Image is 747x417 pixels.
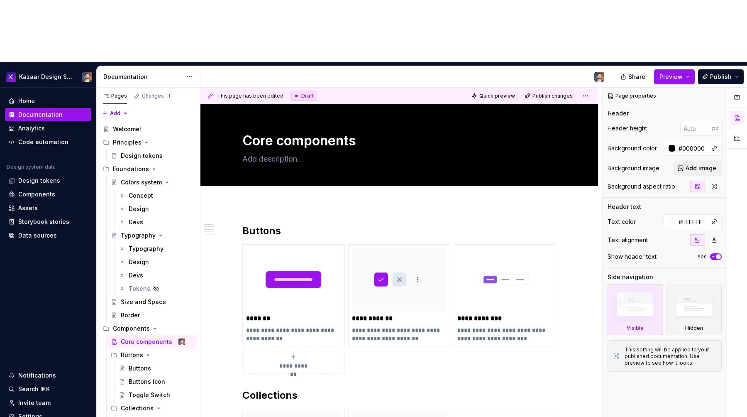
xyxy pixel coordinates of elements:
div: Text color [608,218,636,226]
div: Show header text [608,253,657,261]
div: Header [608,109,629,118]
div: Kazaar Design System [19,73,72,81]
div: Background aspect ratio [608,182,675,191]
div: Components [113,324,150,333]
button: Publish changes [522,90,576,102]
a: Buttons [115,362,197,375]
div: Documentation [18,110,63,119]
a: Concept [115,189,197,202]
label: Yes [697,253,707,260]
div: Welcome! [113,125,141,133]
span: Add image [686,164,716,172]
button: Add [100,108,131,119]
div: Principles [100,136,197,149]
div: Header height [608,124,647,132]
a: Invite team [5,396,91,410]
div: This setting will be applied to your published documentation. Use preview to see how it looks. [625,346,716,366]
div: Documentation [103,73,182,81]
div: Devs [129,218,143,226]
div: Notifications [18,371,56,380]
div: Analytics [18,124,45,132]
p: px [712,125,718,132]
span: Publish changes [532,93,573,99]
div: Hidden [685,325,703,331]
a: Components [5,188,91,201]
span: Add [110,110,120,117]
div: Design tokens [121,152,163,160]
div: Assets [18,204,38,212]
div: Concept [129,191,153,200]
a: Colors system [107,176,197,189]
span: Preview [659,73,683,81]
img: 9b540718-86a9-4de8-a666-fa09e2ba5e25.jpg [246,248,341,311]
div: Buttons [129,364,151,373]
span: Share [628,73,645,81]
input: Auto [675,141,707,156]
div: Header text [608,203,641,211]
div: Visible [627,325,644,331]
div: Border [121,311,140,319]
h2: Buttons [242,224,556,238]
div: Size and Space [121,298,166,306]
div: Data sources [18,231,57,240]
a: Typography [107,229,197,242]
div: Code automation [18,138,68,146]
div: Core components [121,338,172,346]
a: Data sources [5,229,91,242]
a: Design [115,255,197,269]
img: Frederic [178,339,185,345]
a: Core componentsFrederic [107,335,197,348]
div: Design [129,258,149,266]
div: Typography [121,231,156,240]
div: Collections [107,402,197,415]
div: Side navigation [608,273,653,281]
a: Size and Space [107,295,197,309]
div: Buttons [121,351,143,359]
a: Home [5,94,91,108]
a: Design tokens [5,174,91,187]
div: Typography [129,245,164,253]
div: Background color [608,144,657,152]
div: Foundations [100,162,197,176]
a: Design [115,202,197,216]
span: Draft [301,93,314,99]
div: Search ⌘K [18,385,50,393]
a: Welcome! [100,123,197,136]
a: Toggle Switch [115,388,197,402]
a: Border [107,309,197,322]
div: Foundations [113,165,149,173]
div: Components [18,190,55,199]
a: Code automation [5,135,91,149]
div: Changes [142,93,172,99]
input: Auto [680,121,712,136]
div: Devs [129,271,143,280]
div: Home [18,97,35,105]
div: Text alignment [608,236,648,244]
img: 5cfe3523-ac4d-4deb-bfe4-92037fecfc6e.png [457,248,552,311]
a: Analytics [5,122,91,135]
button: Notifications [5,369,91,382]
span: Quick preview [479,93,515,99]
div: Pages [103,93,127,99]
input: Auto [675,214,707,229]
span: 1 [166,93,172,99]
div: Colors system [121,178,162,186]
div: Storybook stories [18,218,69,226]
div: Background image [608,164,659,172]
span: Publish [710,73,732,81]
button: Kazaar Design SystemFrederic [2,68,95,86]
button: Add image [674,161,722,176]
div: Design [129,205,149,213]
div: Toggle Switch [129,391,170,399]
a: Typography [115,242,197,255]
div: Buttons icon [129,378,165,386]
div: Tokens [129,285,150,293]
a: Design tokens [107,149,197,162]
a: Devs [115,216,197,229]
span: This page has been edited. [217,93,285,99]
button: Share [616,69,651,84]
img: Frederic [82,72,92,82]
div: Hidden [666,285,722,335]
div: Visible [608,285,663,335]
a: Storybook stories [5,215,91,228]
